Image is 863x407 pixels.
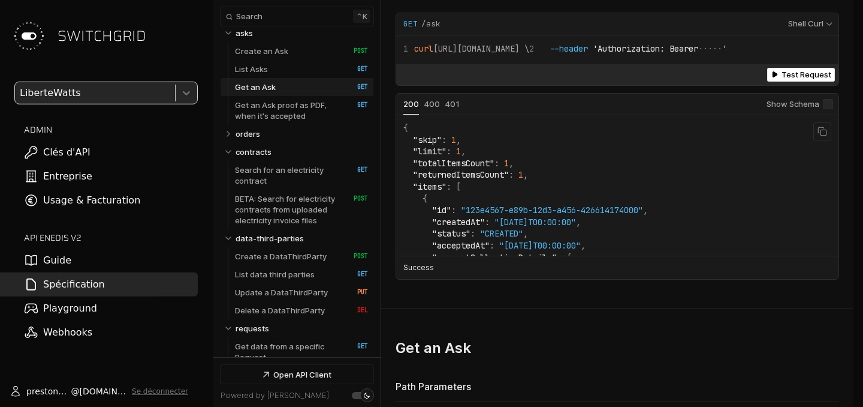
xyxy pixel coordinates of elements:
[235,46,288,56] p: Create an Ask
[413,158,494,169] span: "totalItemsCount"
[494,217,576,228] span: "[DATE]T00:00:00"
[413,146,446,157] span: "limit"
[235,64,268,74] p: List Asks
[424,99,440,109] span: 400
[235,96,368,125] a: Get an Ask proof as PDF, when it's accepted GET
[235,190,368,229] a: BETA: Search for electricity contracts from uploaded electricity invoice files POST
[403,262,434,273] p: Success
[24,232,198,244] h2: API ENEDIS v2
[345,288,368,297] span: PUT
[396,339,471,357] h3: Get an Ask
[26,385,71,397] span: prestone.ngayo
[523,228,528,239] span: ,
[71,385,79,397] span: @
[403,99,419,109] span: 200
[353,10,370,23] kbd: k
[446,181,451,192] span: :
[235,60,368,78] a: List Asks GET
[235,247,368,265] a: Create a DataThirdParty POST
[235,283,368,301] a: Update a DataThirdParty PUT
[235,265,368,283] a: List data third parties GET
[345,101,368,109] span: GET
[403,122,408,133] span: {
[432,240,490,251] span: "acceptedAt"
[345,270,368,279] span: GET
[236,146,271,157] p: contracts
[235,305,325,316] p: Delete a DataThirdParty
[236,143,369,161] a: contracts
[221,391,329,400] a: Powered by [PERSON_NAME]
[494,158,499,169] span: :
[363,392,370,399] div: Set light mode
[236,125,369,143] a: orders
[345,342,368,351] span: GET
[396,380,839,394] div: Path Parameters
[236,128,260,139] p: orders
[403,19,418,29] span: GET
[451,134,456,145] span: 1
[456,181,461,192] span: [
[236,12,262,21] span: Search
[345,306,368,315] span: DEL
[446,146,451,157] span: :
[499,240,581,251] span: "[DATE]T00:00:00"
[345,166,368,174] span: GET
[345,252,368,261] span: POST
[235,251,327,262] p: Create a DataThirdParty
[421,19,440,29] span: /ask
[518,169,523,180] span: 1
[504,158,509,169] span: 1
[235,82,276,92] p: Get an Ask
[451,205,456,216] span: :
[643,205,648,216] span: ,
[235,269,315,280] p: List data third parties
[58,26,146,46] span: SWITCHGRID
[593,43,727,54] span: 'Authorization: Bearer '
[781,70,831,79] span: Test Request
[235,164,341,186] p: Search for an electricity contract
[523,169,528,180] span: ,
[10,17,48,55] img: Switchgrid Logo
[509,158,514,169] span: ,
[456,134,461,145] span: ,
[432,205,451,216] span: "id"
[24,124,198,136] h2: ADMIN
[470,228,475,239] span: :
[432,217,485,228] span: "createdAt"
[566,252,571,263] span: {
[235,161,368,190] a: Search for an electricity contract GET
[221,365,373,384] a: Open API Client
[235,341,341,363] p: Get data from a specific Request
[236,229,369,247] a: data-third-parties
[557,252,562,263] span: :
[432,252,557,263] span: "consentCollectionDetails"
[236,323,269,334] p: requests
[456,146,461,157] span: 1
[235,100,341,121] p: Get an Ask proof as PDF, when it's accepted
[480,228,523,239] span: "CREATED"
[414,43,433,54] span: curl
[235,193,341,226] p: BETA: Search for electricity contracts from uploaded electricity invoice files
[236,28,253,38] p: asks
[235,337,368,366] a: Get data from a specific Request GET
[432,228,470,239] span: "status"
[235,287,328,298] p: Update a DataThirdParty
[509,169,514,180] span: :
[79,385,127,397] span: [DOMAIN_NAME]
[235,78,368,96] a: Get an Ask GET
[461,205,643,216] span: "123e4567-e89b-12d3-a456-426614174000"
[423,193,427,204] span: {
[345,194,368,203] span: POST
[445,99,460,109] span: 401
[461,146,466,157] span: ,
[236,24,369,42] a: asks
[485,217,490,228] span: :
[413,134,442,145] span: "skip"
[235,42,368,60] a: Create an Ask POST
[213,29,381,357] nav: Table of contents for Api
[236,319,369,337] a: requests
[236,233,304,244] p: data-third-parties
[581,240,586,251] span: ,
[356,11,363,21] span: ⌃
[345,47,368,55] span: POST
